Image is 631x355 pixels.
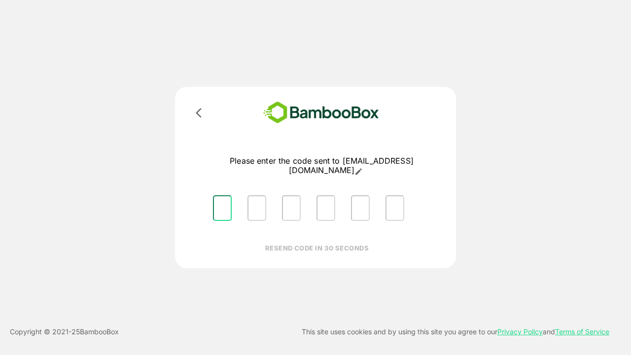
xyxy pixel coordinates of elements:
input: Please enter OTP character 5 [351,195,370,221]
a: Terms of Service [555,327,609,336]
input: Please enter OTP character 4 [316,195,335,221]
input: Please enter OTP character 2 [247,195,266,221]
p: Copyright © 2021- 25 BambooBox [10,326,119,338]
img: bamboobox [249,99,393,127]
p: Please enter the code sent to [EMAIL_ADDRESS][DOMAIN_NAME] [205,156,438,176]
input: Please enter OTP character 6 [386,195,404,221]
input: Please enter OTP character 1 [213,195,232,221]
input: Please enter OTP character 3 [282,195,301,221]
a: Privacy Policy [497,327,543,336]
p: This site uses cookies and by using this site you agree to our and [302,326,609,338]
